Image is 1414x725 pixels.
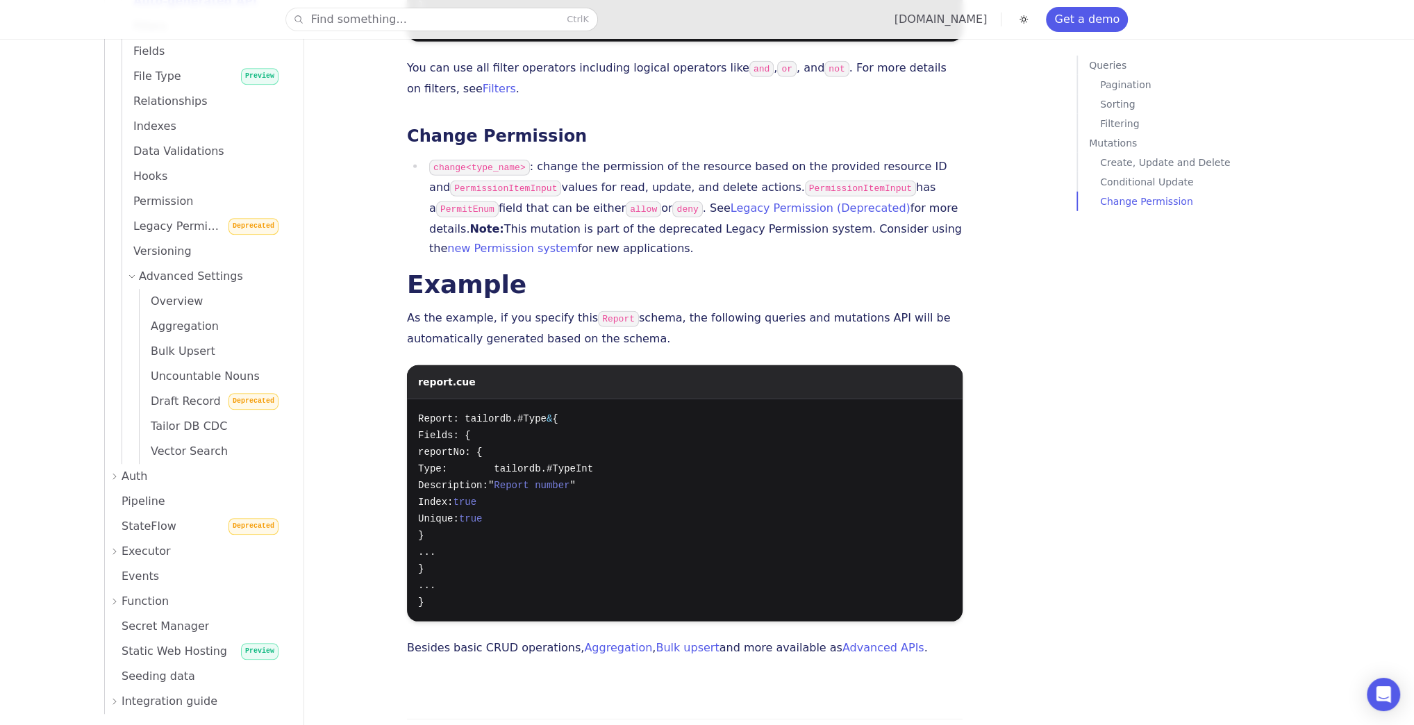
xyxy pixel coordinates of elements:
[228,218,278,235] span: Deprecated
[122,189,287,214] a: Permission
[140,414,287,439] a: Tailor DB CDC
[425,157,963,258] li: : change the permission of the resource based on the provided resource ID and values for read, up...
[228,393,278,410] span: Deprecated
[105,664,287,689] a: Seeding data
[140,339,287,364] a: Bulk Upsert
[140,294,203,308] span: Overview
[598,311,639,327] code: Report
[656,641,719,654] a: Bulk upsert
[140,319,219,333] span: Aggregation
[241,643,278,660] span: Preview
[418,497,453,508] span: Index:
[140,419,227,433] span: Tailor DB CDC
[895,12,988,26] a: [DOMAIN_NAME]
[105,614,287,639] a: Secret Manager
[140,344,215,358] span: Bulk Upsert
[584,641,652,654] a: Aggregation
[407,638,963,658] p: Besides basic CRUD operations, , and more available as .
[552,413,558,424] span: {
[418,513,459,524] span: Unique:
[418,580,435,591] span: ...
[140,314,287,339] a: Aggregation
[459,513,483,524] span: true
[105,569,159,583] span: Events
[105,564,287,589] a: Events
[418,480,488,491] span: Description:
[418,430,471,441] span: Fields: {
[122,244,192,258] span: Versioning
[494,480,569,491] span: Report number
[1100,192,1326,211] a: Change Permission
[140,444,228,458] span: Vector Search
[122,114,287,139] a: Indexes
[286,8,597,31] button: Find something...CtrlK
[1100,172,1326,192] a: Conditional Update
[842,641,924,654] a: Advanced APIs
[1100,153,1326,172] a: Create, Update and Delete
[418,413,547,424] span: Report: tailordb.#Type
[418,597,424,608] span: }
[418,530,424,541] span: }
[436,201,499,217] code: PermitEnum
[1015,11,1032,28] button: Toggle dark mode
[407,270,526,299] a: Example
[488,480,494,491] span: "
[122,467,148,486] span: Auth
[122,44,165,58] span: Fields
[583,14,589,24] kbd: K
[105,669,195,683] span: Seeding data
[105,489,287,514] a: Pipeline
[139,267,243,286] span: Advanced Settings
[418,563,424,574] span: }
[824,61,849,77] code: not
[1046,7,1128,32] a: Get a demo
[450,181,561,197] code: PermissionItemInput
[469,222,504,235] strong: Note:
[140,364,287,389] a: Uncountable Nouns
[105,514,287,539] a: StateFlowDeprecated
[122,139,287,164] a: Data Validations
[140,289,287,314] a: Overview
[122,119,176,133] span: Indexes
[1100,75,1326,94] a: Pagination
[418,447,482,458] span: reportNo: {
[122,542,171,561] span: Executor
[122,219,236,233] span: Legacy Permission
[1100,114,1326,133] a: Filtering
[122,89,287,114] a: Relationships
[241,68,278,85] span: Preview
[122,194,193,208] span: Permission
[122,69,181,83] span: File Type
[567,14,583,24] kbd: Ctrl
[1089,56,1326,75] a: Queries
[122,169,167,183] span: Hooks
[1367,678,1400,711] div: Open Intercom Messenger
[569,480,575,491] span: "
[122,239,287,264] a: Versioning
[547,413,552,424] span: &
[626,201,661,217] code: allow
[122,39,287,64] a: Fields
[105,494,165,508] span: Pipeline
[1100,94,1326,114] a: Sorting
[122,144,224,158] span: Data Validations
[1089,133,1326,153] a: Mutations
[140,389,287,414] a: Draft RecordDeprecated
[418,463,593,474] span: Type: tailordb.#TypeInt
[407,308,963,349] p: As the example, if you specify this schema, the following queries and mutations API will be autom...
[122,164,287,189] a: Hooks
[105,519,176,533] span: StateFlow
[672,201,702,217] code: deny
[453,497,476,508] span: true
[105,639,287,664] a: Static Web HostingPreview
[777,61,797,77] code: or
[805,181,916,197] code: PermissionItemInput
